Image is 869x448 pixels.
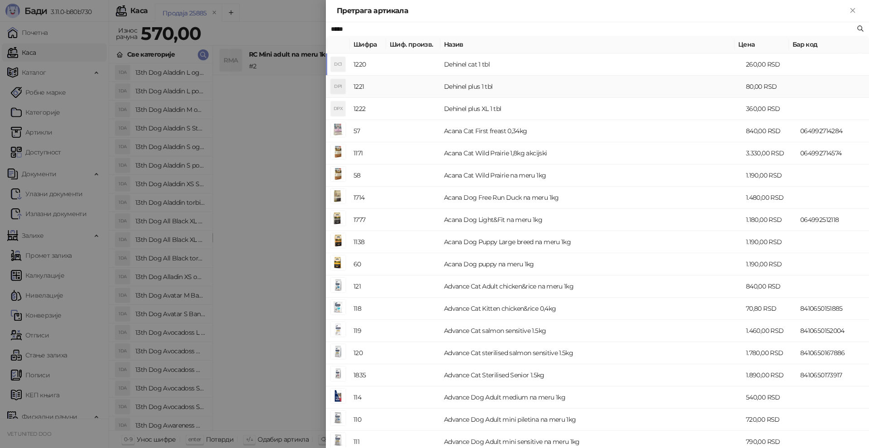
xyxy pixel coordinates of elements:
[742,386,797,409] td: 540,00 RSD
[350,76,386,98] td: 1221
[440,409,742,431] td: Advance Dog Adult mini piletina na meru 1kg
[742,364,797,386] td: 1.890,00 RSD
[789,36,861,53] th: Бар код
[797,209,869,231] td: 064992512118
[386,36,440,53] th: Шиф. произв.
[735,36,789,53] th: Цена
[742,98,797,120] td: 360,00 RSD
[350,120,386,142] td: 57
[742,53,797,76] td: 260,00 RSD
[797,120,869,142] td: 064992714284
[350,98,386,120] td: 1222
[440,298,742,320] td: Advance Cat Kitten chicken&rice 0,4kg
[797,142,869,164] td: 064992714574
[331,57,345,72] div: DC1
[797,342,869,364] td: 8410650167886
[742,409,797,431] td: 720,00 RSD
[350,364,386,386] td: 1835
[440,142,742,164] td: Acana Cat Wild Prairie 1,8kg akcijski
[440,98,742,120] td: Dehinel plus XL 1 tbl
[847,5,858,16] button: Close
[742,275,797,298] td: 840,00 RSD
[440,364,742,386] td: Advance Cat Sterilised Senior 1.5kg
[797,298,869,320] td: 8410650151885
[331,79,345,94] div: DP1
[440,342,742,364] td: Advance Cat sterilised salmon sensitive 1.5kg
[742,76,797,98] td: 80,00 RSD
[350,53,386,76] td: 1220
[350,298,386,320] td: 118
[742,142,797,164] td: 3.330,00 RSD
[742,253,797,275] td: 1.190,00 RSD
[742,120,797,142] td: 840,00 RSD
[742,209,797,231] td: 1.180,00 RSD
[742,320,797,342] td: 1.460,00 RSD
[742,164,797,187] td: 1.190,00 RSD
[350,187,386,209] td: 1714
[337,5,847,16] div: Претрага артикала
[440,386,742,409] td: Advance Dog Adult medium na meru 1kg
[350,164,386,187] td: 58
[350,209,386,231] td: 1777
[331,101,345,116] div: DPX
[440,164,742,187] td: Acana Cat Wild Prairie na meru 1kg
[350,320,386,342] td: 119
[440,36,735,53] th: Назив
[350,275,386,298] td: 121
[742,342,797,364] td: 1.780,00 RSD
[440,253,742,275] td: Acana Dog puppy na meru 1kg
[350,36,386,53] th: Шифра
[440,209,742,231] td: Acana Dog Light&Fit na meru 1kg
[440,231,742,253] td: Acana Dog Puppy Large breed na meru 1kg
[440,53,742,76] td: Dehinel cat 1 tbl
[440,120,742,142] td: Acana Cat First freast 0,34kg
[742,231,797,253] td: 1.190,00 RSD
[440,320,742,342] td: Advance Cat salmon sensitive 1.5kg
[797,320,869,342] td: 8410650152004
[350,386,386,409] td: 114
[350,342,386,364] td: 120
[742,298,797,320] td: 70,80 RSD
[440,187,742,209] td: Acana Dog Free Run Duck na meru 1kg
[350,231,386,253] td: 1138
[742,187,797,209] td: 1.480,00 RSD
[350,409,386,431] td: 110
[440,275,742,298] td: Advance Cat Adult chicken&rice na meru 1kg
[350,253,386,275] td: 60
[350,142,386,164] td: 1171
[797,364,869,386] td: 8410650173917
[440,76,742,98] td: Dehinel plus 1 tbl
